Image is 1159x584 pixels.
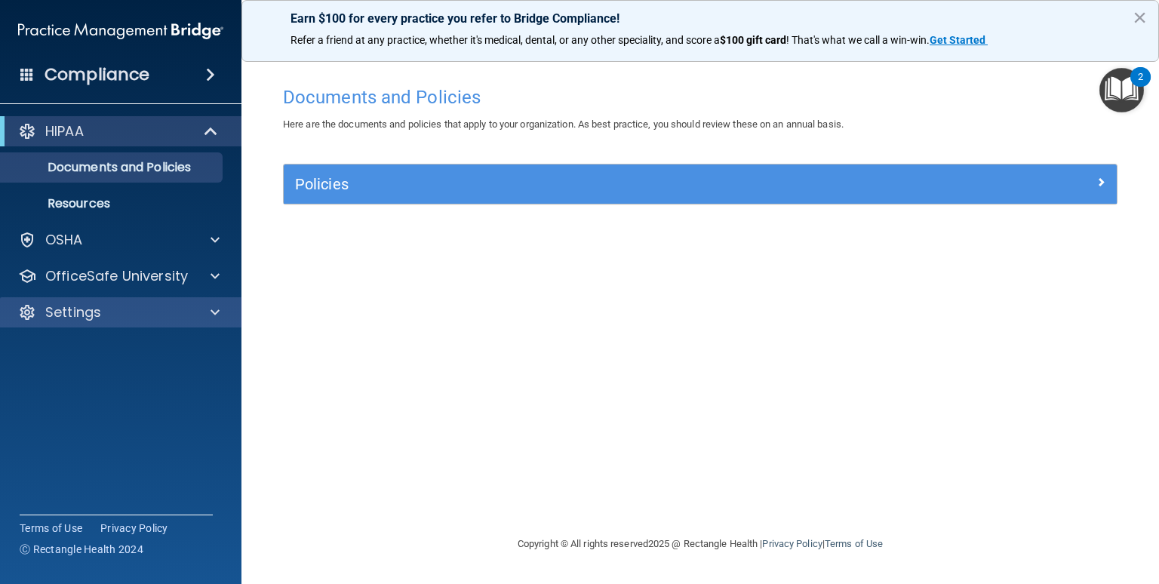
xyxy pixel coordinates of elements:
[18,122,219,140] a: HIPAA
[825,538,883,549] a: Terms of Use
[45,303,101,321] p: Settings
[10,160,216,175] p: Documents and Policies
[295,172,1105,196] a: Policies
[786,34,930,46] span: ! That's what we call a win-win.
[18,16,223,46] img: PMB logo
[45,64,149,85] h4: Compliance
[930,34,985,46] strong: Get Started
[18,231,220,249] a: OSHA
[899,478,1141,537] iframe: Drift Widget Chat Controller
[45,267,188,285] p: OfficeSafe University
[283,88,1117,107] h4: Documents and Policies
[930,34,988,46] a: Get Started
[762,538,822,549] a: Privacy Policy
[18,303,220,321] a: Settings
[291,11,1110,26] p: Earn $100 for every practice you refer to Bridge Compliance!
[295,176,897,192] h5: Policies
[100,521,168,536] a: Privacy Policy
[20,521,82,536] a: Terms of Use
[45,122,84,140] p: HIPAA
[283,118,844,130] span: Here are the documents and policies that apply to your organization. As best practice, you should...
[425,520,976,568] div: Copyright © All rights reserved 2025 @ Rectangle Health | |
[291,34,720,46] span: Refer a friend at any practice, whether it's medical, dental, or any other speciality, and score a
[1133,5,1147,29] button: Close
[45,231,83,249] p: OSHA
[20,542,143,557] span: Ⓒ Rectangle Health 2024
[1138,77,1143,97] div: 2
[720,34,786,46] strong: $100 gift card
[1099,68,1144,112] button: Open Resource Center, 2 new notifications
[10,196,216,211] p: Resources
[18,267,220,285] a: OfficeSafe University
